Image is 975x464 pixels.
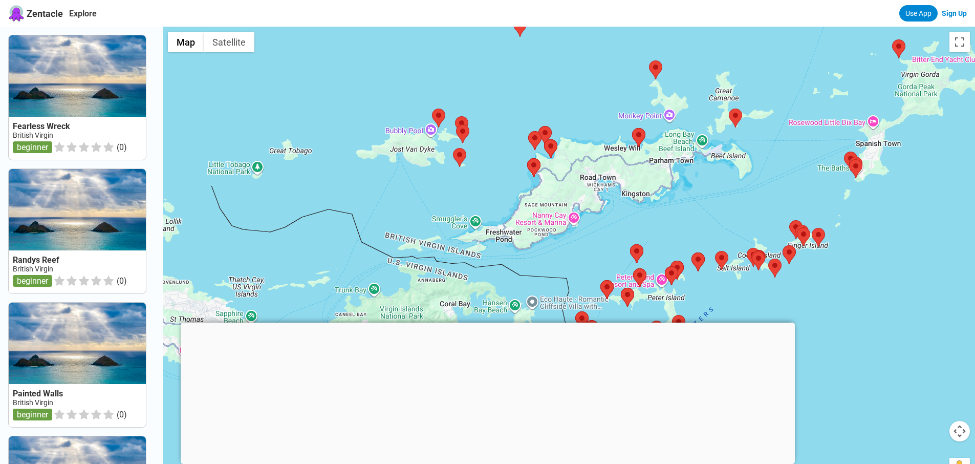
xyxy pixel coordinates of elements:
a: Explore [69,9,97,18]
span: Zentacle [27,8,63,19]
button: Show satellite imagery [204,32,254,52]
a: Use App [899,5,938,22]
a: Sign Up [942,9,967,17]
button: Map camera controls [949,421,970,441]
button: Toggle fullscreen view [949,32,970,52]
button: Show street map [168,32,204,52]
img: Zentacle logo [8,5,25,22]
a: Zentacle logoZentacle [8,5,63,22]
iframe: Advertisement [181,323,795,461]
